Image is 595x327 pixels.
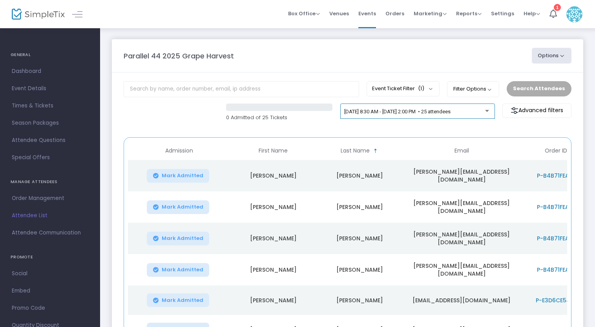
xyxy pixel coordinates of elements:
[537,172,575,180] span: P-B4B71FEA-E
[162,297,203,303] span: Mark Admitted
[403,223,520,254] td: [PERSON_NAME][EMAIL_ADDRESS][DOMAIN_NAME]
[12,135,88,145] span: Attendee Questions
[12,211,88,221] span: Attendee List
[11,249,89,265] h4: PROMOTE
[403,191,520,223] td: [PERSON_NAME][EMAIL_ADDRESS][DOMAIN_NAME]
[358,4,376,24] span: Events
[447,81,499,97] button: Filter Options
[12,118,88,128] span: Season Packages
[372,148,379,154] span: Sortable
[288,10,320,17] span: Box Office
[12,153,88,163] span: Special Offers
[414,10,447,17] span: Marketing
[367,81,440,96] button: Event Ticket Filter(1)
[12,193,88,203] span: Order Management
[344,109,451,114] span: [DATE] 8:30 AM - [DATE] 2:00 PM • 25 attendees
[12,66,88,76] span: Dashboard
[147,293,210,307] button: Mark Admitted
[147,232,210,245] button: Mark Admitted
[545,147,567,154] span: Order ID
[162,267,203,273] span: Mark Admitted
[554,4,561,11] div: 1
[124,81,359,97] input: Search by name, order number, email, ip address
[230,285,316,315] td: [PERSON_NAME]
[524,10,540,17] span: Help
[502,104,571,118] m-button: Advanced filters
[12,286,88,296] span: Embed
[12,269,88,279] span: Social
[12,303,88,313] span: Promo Code
[12,228,88,238] span: Attendee Communication
[124,51,234,61] m-panel-title: Parallel 44 2025 Grape Harvest
[316,254,403,285] td: [PERSON_NAME]
[12,101,88,111] span: Times & Tickets
[316,223,403,254] td: [PERSON_NAME]
[316,160,403,191] td: [PERSON_NAME]
[403,160,520,191] td: [PERSON_NAME][EMAIL_ADDRESS][DOMAIN_NAME]
[162,235,203,242] span: Mark Admitted
[226,114,332,122] p: 0 Admitted of 25 Tickets
[341,147,370,154] span: Last Name
[456,10,482,17] span: Reports
[454,147,469,154] span: Email
[329,4,349,24] span: Venues
[259,147,288,154] span: First Name
[162,173,203,179] span: Mark Admitted
[537,234,575,242] span: P-B4B71FEA-E
[230,191,316,223] td: [PERSON_NAME]
[230,223,316,254] td: [PERSON_NAME]
[165,147,193,154] span: Admission
[491,4,514,24] span: Settings
[230,160,316,191] td: [PERSON_NAME]
[532,48,572,64] button: Options
[11,174,89,190] h4: MANAGE ATTENDEES
[12,84,88,94] span: Event Details
[147,169,210,183] button: Mark Admitted
[147,263,210,277] button: Mark Admitted
[537,266,575,274] span: P-B4B71FEA-E
[511,107,518,114] img: filter
[316,285,403,315] td: [PERSON_NAME]
[418,85,424,92] span: (1)
[316,191,403,223] td: [PERSON_NAME]
[230,254,316,285] td: [PERSON_NAME]
[536,296,576,304] span: P-E3D6CE54-E
[11,47,89,63] h4: GENERAL
[537,203,575,211] span: P-B4B71FEA-E
[147,200,210,214] button: Mark Admitted
[162,204,203,210] span: Mark Admitted
[403,285,520,315] td: [EMAIL_ADDRESS][DOMAIN_NAME]
[385,4,404,24] span: Orders
[403,254,520,285] td: [PERSON_NAME][EMAIL_ADDRESS][DOMAIN_NAME]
